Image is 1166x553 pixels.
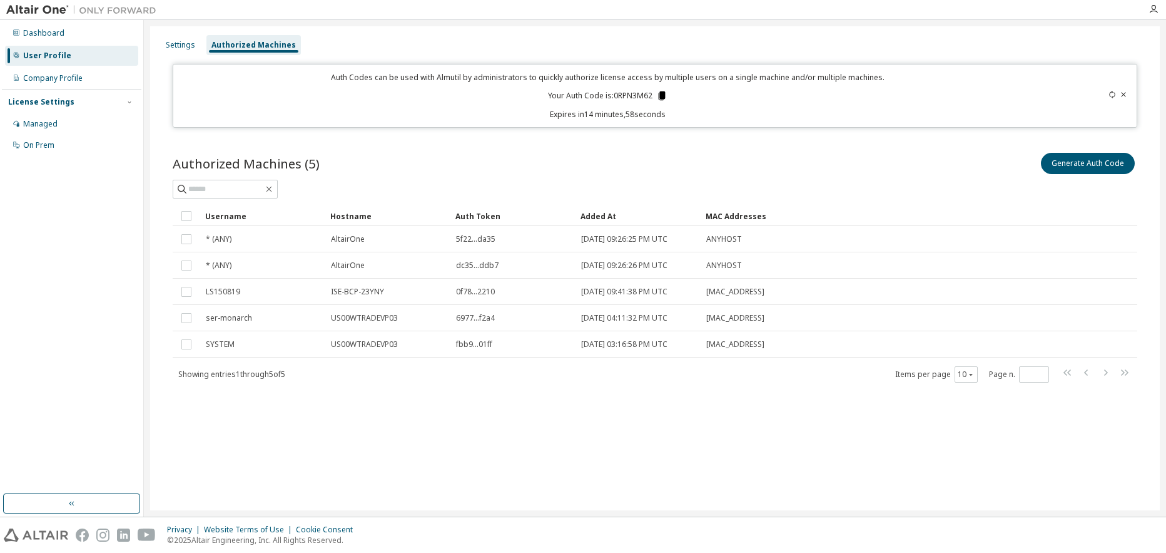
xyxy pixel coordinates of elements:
[330,206,445,226] div: Hostname
[23,28,64,38] div: Dashboard
[456,313,495,323] span: 6977...f2a4
[167,525,204,535] div: Privacy
[178,369,285,380] span: Showing entries 1 through 5 of 5
[166,40,195,50] div: Settings
[456,339,492,349] span: fbb9...01ff
[1041,153,1135,174] button: Generate Auth Code
[581,287,667,297] span: [DATE] 09:41:38 PM UTC
[989,366,1049,383] span: Page n.
[117,529,130,542] img: linkedin.svg
[706,313,764,323] span: [MAC_ADDRESS]
[96,529,109,542] img: instagram.svg
[204,525,296,535] div: Website Terms of Use
[895,366,978,383] span: Items per page
[581,261,667,271] span: [DATE] 09:26:26 PM UTC
[331,287,384,297] span: ISE-BCP-23YNY
[958,370,975,380] button: 10
[706,206,1006,226] div: MAC Addresses
[706,339,764,349] span: [MAC_ADDRESS]
[331,339,398,349] span: US00WTRADEVP03
[331,261,365,271] span: AltairOne
[456,261,499,271] span: dc35...ddb7
[548,90,667,101] p: Your Auth Code is: 0RPN3M62
[581,234,667,244] span: [DATE] 09:26:25 PM UTC
[456,234,495,244] span: 5f22...da35
[173,155,320,172] span: Authorized Machines (5)
[4,529,68,542] img: altair_logo.svg
[455,206,570,226] div: Auth Token
[23,140,54,150] div: On Prem
[8,97,74,107] div: License Settings
[581,339,667,349] span: [DATE] 03:16:58 PM UTC
[331,234,365,244] span: AltairOne
[23,73,83,83] div: Company Profile
[580,206,696,226] div: Added At
[456,287,495,297] span: 0f78...2210
[581,313,667,323] span: [DATE] 04:11:32 PM UTC
[206,339,235,349] span: SYSTEM
[296,525,360,535] div: Cookie Consent
[706,287,764,297] span: [MAC_ADDRESS]
[211,40,296,50] div: Authorized Machines
[205,206,320,226] div: Username
[181,72,1035,83] p: Auth Codes can be used with Almutil by administrators to quickly authorize license access by mult...
[23,119,58,129] div: Managed
[138,529,156,542] img: youtube.svg
[167,535,360,545] p: © 2025 Altair Engineering, Inc. All Rights Reserved.
[181,109,1035,120] p: Expires in 14 minutes, 58 seconds
[706,234,742,244] span: ANYHOST
[331,313,398,323] span: US00WTRADEVP03
[23,51,71,61] div: User Profile
[76,529,89,542] img: facebook.svg
[206,287,240,297] span: LS150819
[206,234,231,244] span: * (ANY)
[6,4,163,16] img: Altair One
[706,261,742,271] span: ANYHOST
[206,313,252,323] span: ser-monarch
[206,261,231,271] span: * (ANY)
